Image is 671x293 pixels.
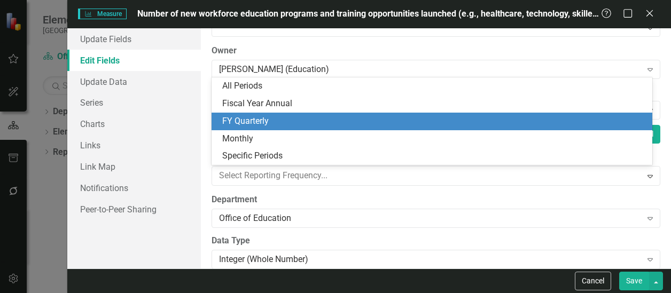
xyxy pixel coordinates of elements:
button: Cancel [575,272,611,290]
a: Series [67,92,201,113]
div: All Periods [222,80,646,92]
div: Monthly [222,133,646,145]
a: Peer-to-Peer Sharing [67,199,201,220]
div: Fiscal Year Annual [222,98,646,110]
button: Save [619,272,649,290]
label: Owner [212,45,660,57]
div: FY Quarterly [222,115,646,128]
label: Data Type [212,235,660,247]
a: Links [67,134,201,156]
a: Link Map [67,156,201,177]
div: [PERSON_NAME] (Education) [219,63,642,75]
label: Department [212,194,660,206]
a: Notifications [67,177,201,199]
div: Specific Periods [222,150,646,162]
div: Integer (Whole Number) [219,254,642,266]
div: Office of Education [219,212,642,225]
a: Update Data [67,71,201,92]
a: Charts [67,113,201,134]
span: Measure [78,9,127,19]
a: Update Fields [67,28,201,50]
a: Edit Fields [67,50,201,71]
span: Number of new workforce education programs and training opportunities launched (e.g., healthcare,... [137,9,644,19]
